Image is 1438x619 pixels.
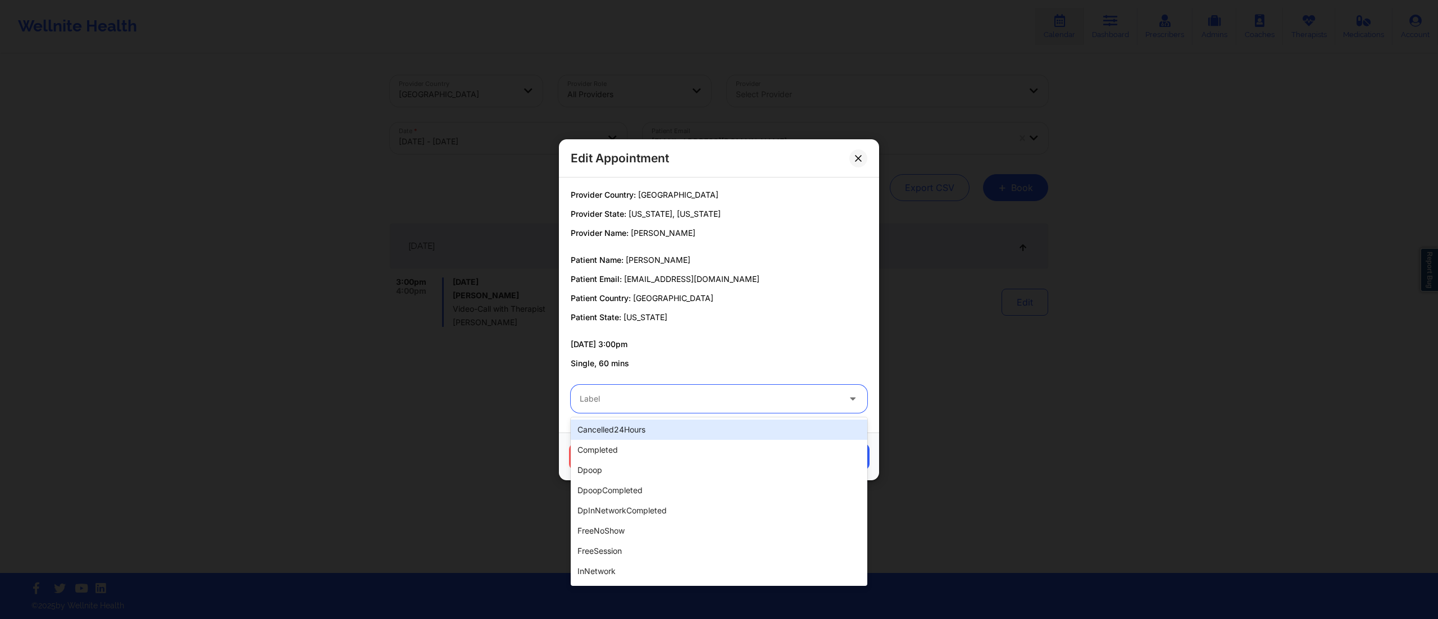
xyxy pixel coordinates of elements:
[571,581,867,602] div: msMessup
[629,209,721,219] span: [US_STATE], [US_STATE]
[569,443,685,470] button: Cancel Appointment
[571,358,867,369] p: Single, 60 mins
[571,460,867,480] div: dpoop
[571,561,867,581] div: inNetwork
[571,312,867,323] p: Patient State:
[571,521,867,541] div: freeNoShow
[571,151,669,166] h2: Edit Appointment
[571,480,867,500] div: dpoopCompleted
[571,339,867,350] p: [DATE] 3:00pm
[571,440,867,460] div: completed
[571,293,867,304] p: Patient Country:
[571,420,867,440] div: cancelled24Hours
[631,228,695,238] span: [PERSON_NAME]
[571,500,867,521] div: dpInNetworkCompleted
[571,274,867,285] p: Patient Email:
[571,254,867,266] p: Patient Name:
[571,541,867,561] div: freeSession
[633,293,713,303] span: [GEOGRAPHIC_DATA]
[571,227,867,239] p: Provider Name:
[571,208,867,220] p: Provider State:
[624,312,667,322] span: [US_STATE]
[626,255,690,265] span: [PERSON_NAME]
[624,274,759,284] span: [EMAIL_ADDRESS][DOMAIN_NAME]
[638,190,718,199] span: [GEOGRAPHIC_DATA]
[571,189,867,201] p: Provider Country:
